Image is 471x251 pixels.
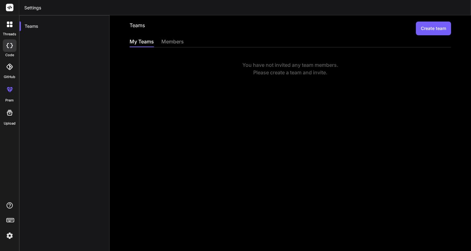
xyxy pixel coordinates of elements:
[5,98,14,103] label: prem
[161,38,184,47] div: members
[4,121,16,126] label: Upload
[416,22,451,35] button: Create team
[20,19,109,33] div: Teams
[130,22,145,35] h2: Teams
[4,74,15,80] label: GitHub
[4,230,15,241] img: settings
[3,32,16,37] label: threads
[130,61,451,76] div: You have not invited any team members. Please create a team and invite.
[130,38,154,47] div: My Teams
[5,52,14,58] label: code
